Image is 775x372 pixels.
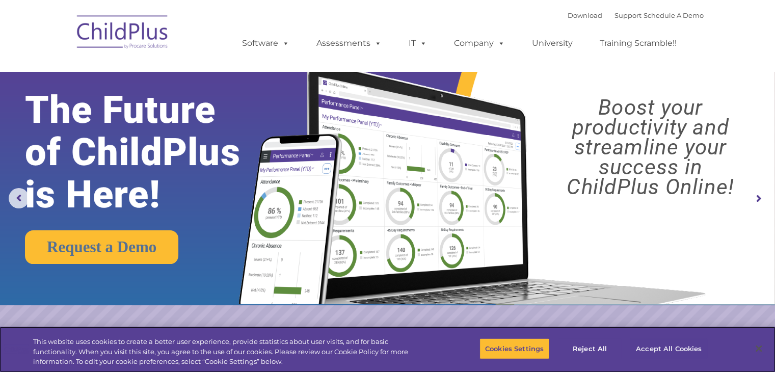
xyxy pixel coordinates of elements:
[644,11,704,19] a: Schedule A Demo
[444,33,515,54] a: Company
[142,67,173,75] span: Last name
[142,109,185,117] span: Phone number
[33,337,426,367] div: This website uses cookies to create a better user experience, provide statistics about user visit...
[590,33,687,54] a: Training Scramble!!
[522,33,583,54] a: University
[232,33,300,54] a: Software
[536,97,765,197] rs-layer: Boost your productivity and streamline your success in ChildPlus Online!
[72,8,174,59] img: ChildPlus by Procare Solutions
[630,338,707,359] button: Accept All Cookies
[568,11,704,19] font: |
[747,337,770,360] button: Close
[614,11,642,19] a: Support
[25,89,273,216] rs-layer: The Future of ChildPlus is Here!
[558,338,622,359] button: Reject All
[306,33,392,54] a: Assessments
[479,338,549,359] button: Cookies Settings
[398,33,437,54] a: IT
[568,11,602,19] a: Download
[25,230,178,264] a: Request a Demo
